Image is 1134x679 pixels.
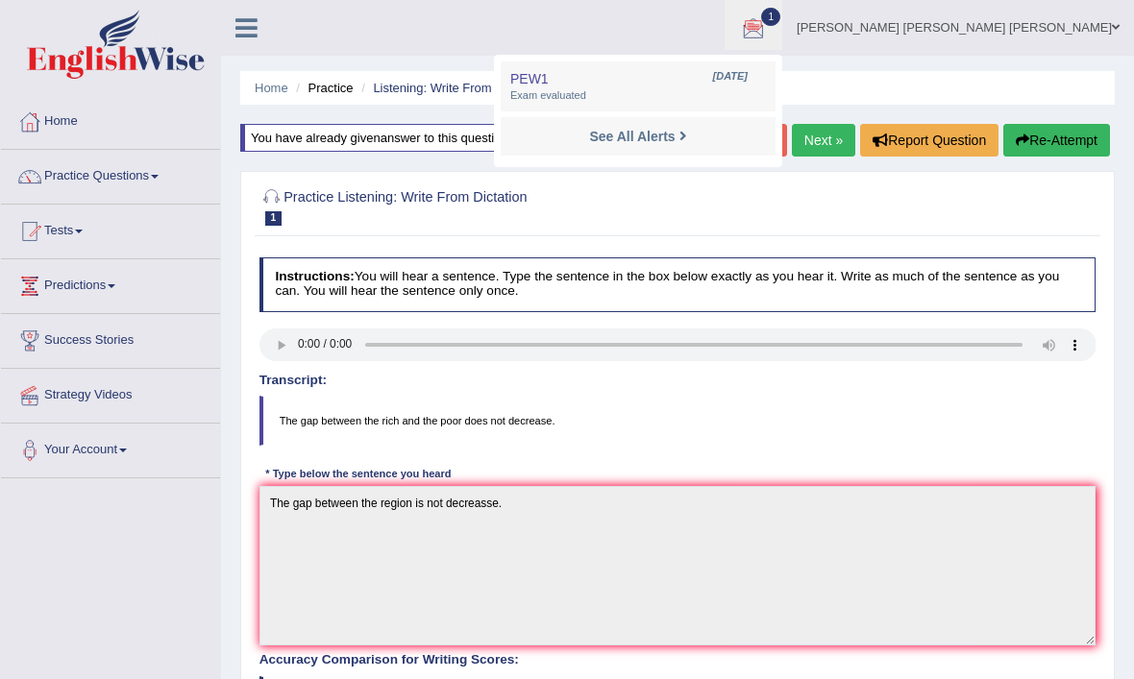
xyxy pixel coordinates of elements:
span: Exam evaluated [510,88,766,104]
span: PEW1 [510,71,549,86]
div: You have already given answer to this question [240,124,515,152]
a: Next » [792,124,855,157]
a: Home [1,95,220,143]
a: Predictions [1,259,220,307]
a: Tests [1,205,220,253]
button: Report Question [860,124,998,157]
b: Instructions: [275,269,354,283]
a: PEW1 [DATE] Exam evaluated [505,66,771,107]
blockquote: The gap between the rich and the poor does not decrease. [259,396,1097,446]
h4: Accuracy Comparison for Writing Scores: [259,653,1097,667]
span: [DATE] [713,69,748,85]
span: 1 [265,211,283,226]
a: Strategy Videos [1,369,220,417]
strong: See All Alerts [589,129,675,144]
a: Practice Questions [1,150,220,198]
li: Practice [291,79,353,97]
a: Home [255,81,288,95]
h4: Transcript: [259,374,1097,388]
span: 1 [761,8,780,26]
a: Success Stories [1,314,220,362]
div: * Type below the sentence you heard [259,467,457,483]
h2: Practice Listening: Write From Dictation [259,185,778,226]
a: Your Account [1,424,220,472]
button: Re-Attempt [1003,124,1110,157]
a: See All Alerts [584,126,691,147]
h4: You will hear a sentence. Type the sentence in the box below exactly as you hear it. Write as muc... [259,257,1097,312]
a: Listening: Write From Dictation [373,81,544,95]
